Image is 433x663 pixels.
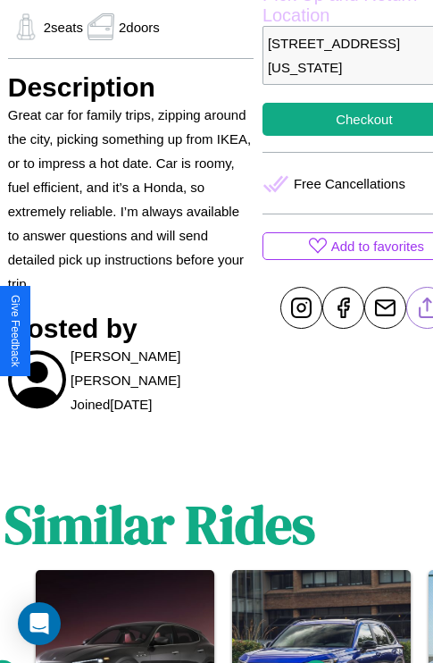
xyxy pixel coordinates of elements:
[9,295,21,367] div: Give Feedback
[71,392,152,416] p: Joined [DATE]
[8,13,44,40] img: gas
[18,602,61,645] div: Open Intercom Messenger
[8,72,254,103] h3: Description
[71,344,254,392] p: [PERSON_NAME] [PERSON_NAME]
[83,13,119,40] img: gas
[8,103,254,296] p: Great car for family trips, zipping around the city, picking something up from IKEA, or to impres...
[4,488,315,561] h1: Similar Rides
[331,234,424,258] p: Add to favorites
[44,15,83,39] p: 2 seats
[294,172,405,196] p: Free Cancellations
[119,15,160,39] p: 2 doors
[8,314,254,344] h3: Hosted by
